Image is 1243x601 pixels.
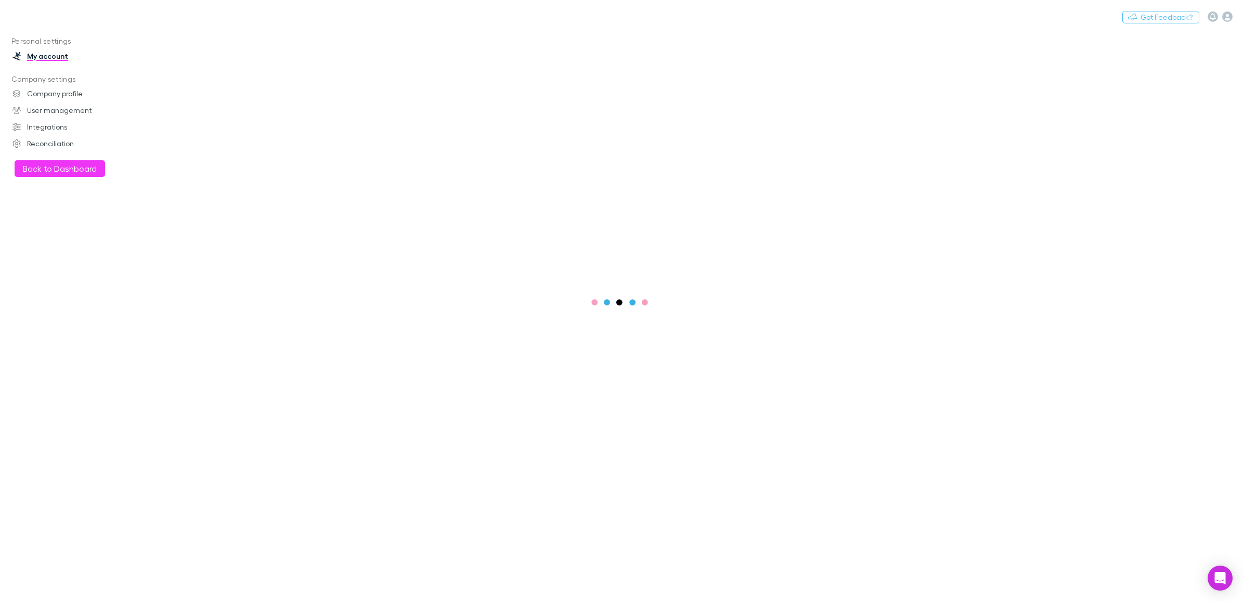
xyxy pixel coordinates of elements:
a: My account [2,48,147,65]
a: Company profile [2,85,147,102]
button: Got Feedback? [1122,11,1199,23]
button: Back to Dashboard [15,160,105,177]
a: Reconciliation [2,135,147,152]
div: Open Intercom Messenger [1208,566,1233,591]
a: User management [2,102,147,119]
p: Company settings [2,73,147,86]
p: Personal settings [2,35,147,48]
a: Integrations [2,119,147,135]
